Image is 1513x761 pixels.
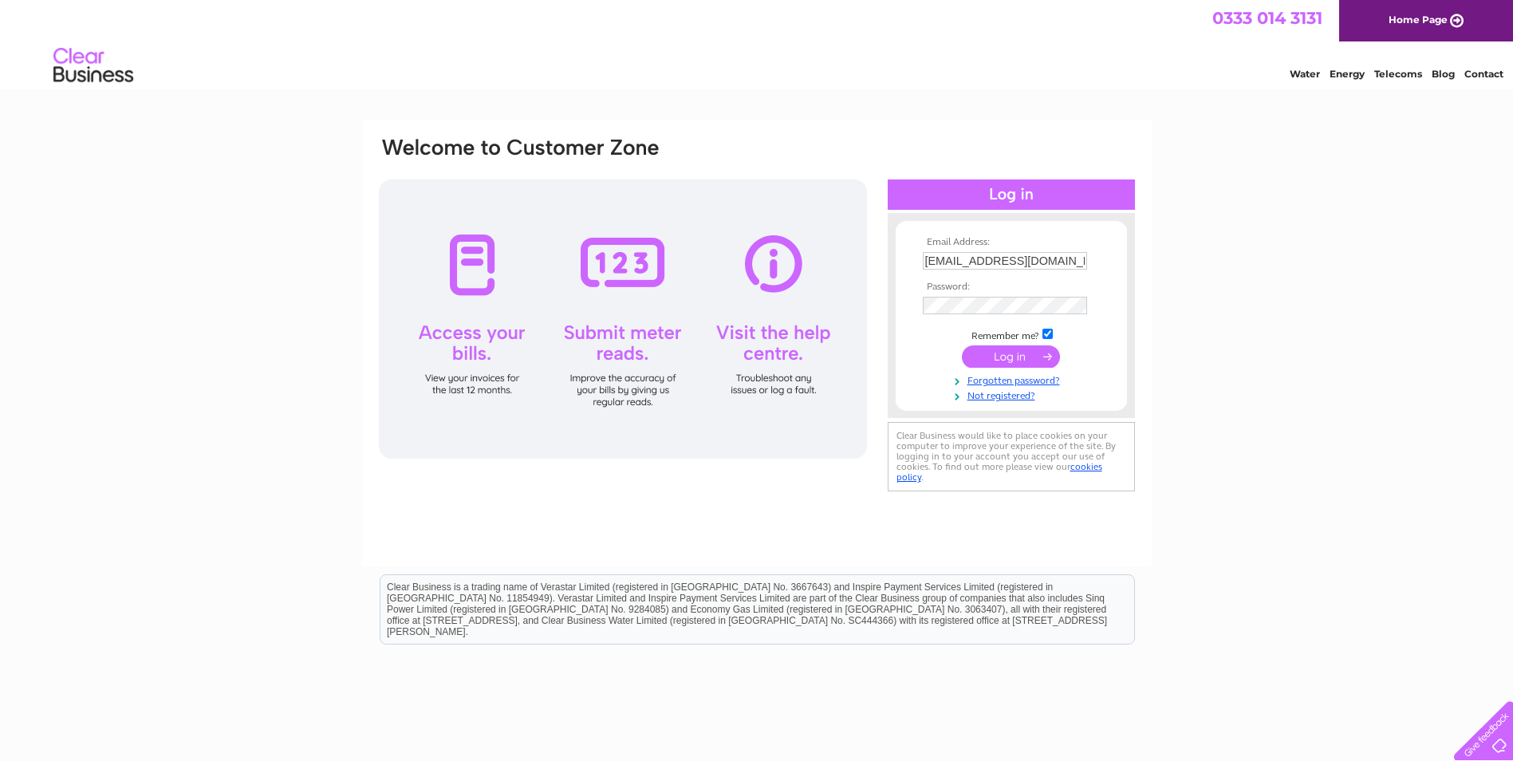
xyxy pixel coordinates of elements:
[1374,68,1422,80] a: Telecoms
[1290,68,1320,80] a: Water
[380,9,1134,77] div: Clear Business is a trading name of Verastar Limited (registered in [GEOGRAPHIC_DATA] No. 3667643...
[1432,68,1455,80] a: Blog
[888,422,1135,491] div: Clear Business would like to place cookies on your computer to improve your experience of the sit...
[1212,8,1322,28] a: 0333 014 3131
[896,461,1102,483] a: cookies policy
[1464,68,1503,80] a: Contact
[923,387,1104,402] a: Not registered?
[923,372,1104,387] a: Forgotten password?
[919,237,1104,248] th: Email Address:
[919,282,1104,293] th: Password:
[962,345,1060,368] input: Submit
[919,326,1104,342] td: Remember me?
[1330,68,1365,80] a: Energy
[53,41,134,90] img: logo.png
